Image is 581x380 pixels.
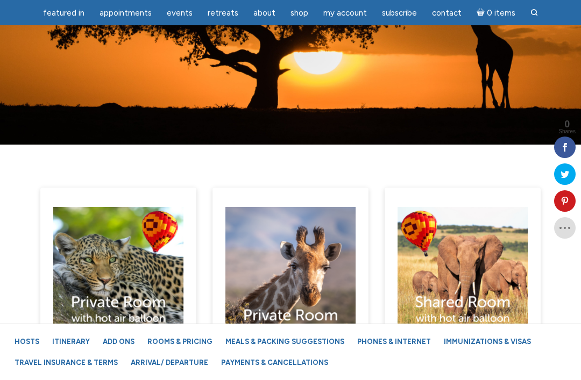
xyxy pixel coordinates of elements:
[125,353,214,372] a: Arrival/ Departure
[487,9,515,17] span: 0 items
[9,332,45,351] a: Hosts
[438,332,536,351] a: Immunizations & Visas
[352,332,436,351] a: Phones & Internet
[558,119,576,129] span: 0
[167,8,193,18] span: Events
[477,8,487,18] i: Cart
[216,353,334,372] a: Payments & Cancellations
[470,2,522,24] a: Cart0 items
[201,3,245,24] a: Retreats
[375,3,423,24] a: Subscribe
[43,8,84,18] span: featured in
[317,3,373,24] a: My Account
[426,3,468,24] a: Contact
[382,8,417,18] span: Subscribe
[284,3,315,24] a: Shop
[160,3,199,24] a: Events
[220,332,350,351] a: Meals & Packing Suggestions
[93,3,158,24] a: Appointments
[253,8,275,18] span: About
[142,332,218,351] a: Rooms & Pricing
[558,129,576,134] span: Shares
[208,8,238,18] span: Retreats
[37,3,91,24] a: featured in
[100,8,152,18] span: Appointments
[290,8,308,18] span: Shop
[323,8,367,18] span: My Account
[47,332,95,351] a: Itinerary
[9,353,123,372] a: Travel Insurance & Terms
[247,3,282,24] a: About
[97,332,140,351] a: Add Ons
[432,8,462,18] span: Contact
